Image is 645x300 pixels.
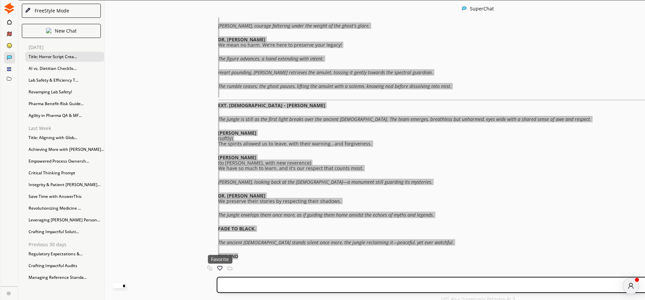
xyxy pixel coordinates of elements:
div: atlas-message-author-avatar [623,278,639,294]
div: Leveraging [PERSON_NAME] Person... [25,215,104,225]
div: Save Time with AnswerThis [25,191,104,202]
button: atlas-launcher [623,278,639,294]
em: The figure advances, a hand extending with intent. [218,55,324,62]
img: Close [462,6,467,11]
strong: THE END [218,253,238,259]
strong: DR. [PERSON_NAME] [218,36,265,43]
div: Critical Thinking Prompt [25,168,104,178]
div: Achieving More with [PERSON_NAME]... [25,144,104,155]
img: Close [46,28,51,33]
img: Close [25,7,31,13]
div: Crafting Impactful Audits [25,261,104,271]
em: [PERSON_NAME], looking back at the [DEMOGRAPHIC_DATA]—a monument still guarding its mysteries. [218,179,432,185]
strong: FADE TO BLACK. [218,225,256,232]
div: Pharma Benefit-Risk Guide... [25,99,104,109]
p: New Chat [55,28,77,34]
div: Revolutionizing Medicine ... [25,203,104,213]
img: Close [7,291,11,295]
img: Save [227,266,232,271]
div: Regulatory Expectations &... [25,249,104,259]
em: [PERSON_NAME], courage faltering under the weight of the ghost's glare. [218,23,370,29]
div: Crafting Impactful Soluti... [25,227,104,237]
strong: DR. [PERSON_NAME] [218,192,265,199]
p: Last Week [29,126,104,131]
img: Copy [207,266,212,271]
div: Empowered Process Ownersh... [25,156,104,166]
div: Title: Aligning with Glob... [25,133,104,143]
em: The jungle envelops them once more, as if guiding them home amidst the echoes of myths and legends. [218,212,434,218]
div: Lab Safety & Efficiency T... [25,75,104,85]
p: [DATE] [29,45,104,50]
div: Favorite [208,255,232,263]
div: AI vs. Dietitian Checklis... [25,63,104,74]
div: Managing Reference Standa... [25,272,104,283]
div: Title: Horror Script Crea... [25,52,104,62]
div: Agility in Pharma QA & MF... [25,111,104,121]
div: Revamping Lab Safety! [25,87,104,97]
img: Favorite [217,266,222,271]
img: Close [4,3,15,14]
div: SuperChat [470,6,494,12]
div: Integrity & Patient [PERSON_NAME]... [25,180,104,190]
em: Heart pounding, [PERSON_NAME] retrieves the amulet, tossing it gently towards the spectral guardian. [218,69,433,76]
p: Previous 30 days [29,242,104,247]
strong: [PERSON_NAME] [218,154,256,161]
strong: EXT. [DEMOGRAPHIC_DATA] - [PERSON_NAME] [218,102,325,109]
em: The rumble ceases; the ghost pauses, lifting the amulet with a solemn, knowing nod before dissolv... [218,83,451,89]
div: FreeStyle Mode [32,8,69,13]
em: The jungle is still as the first light breaks over the ancient [DEMOGRAPHIC_DATA]. The team emerg... [218,116,591,122]
em: The ancient [DEMOGRAPHIC_DATA] stands silent once more, the jungle reclaiming it—peaceful, yet ev... [218,239,454,246]
strong: [PERSON_NAME] [218,130,256,136]
a: Close [1,287,18,298]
